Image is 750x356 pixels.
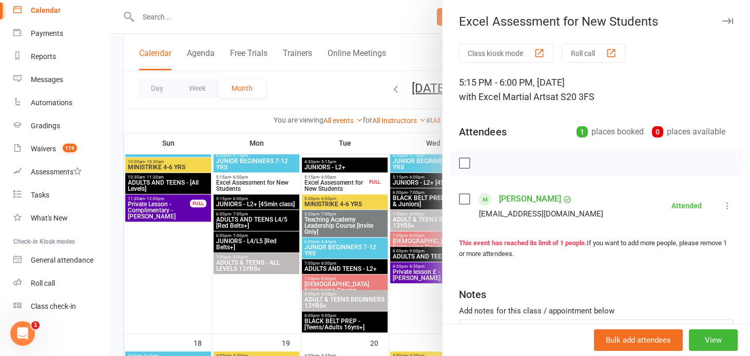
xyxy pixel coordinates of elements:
div: Payments [31,29,63,37]
div: Reports [31,52,56,61]
div: Messages [31,75,63,84]
div: Automations [31,98,72,107]
div: If you want to add more people, please remove 1 or more attendees. [459,238,734,260]
div: Waivers [31,145,56,153]
div: [EMAIL_ADDRESS][DOMAIN_NAME] [479,207,603,221]
div: Tasks [31,191,49,199]
div: Assessments [31,168,82,176]
a: Tasks [13,184,108,207]
span: 1 [31,321,40,329]
span: 119 [63,144,77,152]
a: Payments [13,22,108,45]
div: Roll call [31,279,55,287]
a: Messages [13,68,108,91]
a: What's New [13,207,108,230]
span: with Excel Martial Arts [459,91,550,102]
div: Class check-in [31,302,76,310]
div: What's New [31,214,68,222]
div: Excel Assessment for New Students [443,14,750,29]
a: Automations [13,91,108,114]
strong: This event has reached its limit of 1 people. [459,239,586,247]
div: Notes [459,287,486,302]
div: places available [652,125,725,139]
div: places booked [576,125,644,139]
button: Bulk add attendees [594,329,683,351]
div: Attendees [459,125,506,139]
a: General attendance kiosk mode [13,249,108,272]
a: Waivers 119 [13,137,108,161]
a: Gradings [13,114,108,137]
span: at S20 3FS [550,91,594,102]
button: Roll call [562,44,625,63]
div: Add notes for this class / appointment below [459,305,734,317]
div: 0 [652,126,663,137]
div: Gradings [31,122,60,130]
a: Roll call [13,272,108,295]
a: Assessments [13,161,108,184]
div: Calendar [31,6,61,14]
button: Class kiosk mode [459,44,553,63]
a: Class kiosk mode [13,295,108,318]
div: 5:15 PM - 6:00 PM, [DATE] [459,75,734,104]
div: General attendance [31,256,93,264]
a: [PERSON_NAME] [498,191,561,207]
a: Reports [13,45,108,68]
iframe: Intercom live chat [10,321,35,346]
div: Attended [671,202,702,209]
button: View [689,329,738,351]
div: 1 [576,126,588,137]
